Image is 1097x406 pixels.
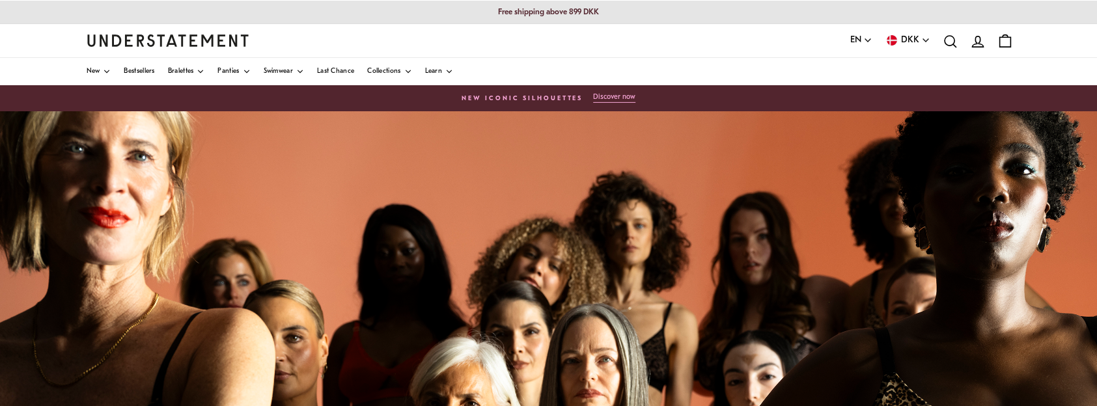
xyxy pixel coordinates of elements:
[317,68,354,75] span: Last Chance
[217,68,239,75] span: Panties
[168,58,205,85] a: Bralettes
[87,68,100,75] span: New
[462,95,583,103] h6: New Iconic Silhouettes
[850,33,861,47] span: EN
[87,58,111,85] a: New
[425,58,454,85] a: Learn
[124,58,154,85] a: Bestsellers
[317,58,354,85] a: Last Chance
[13,89,1084,107] a: New Iconic Silhouettes Discover now
[425,68,443,75] span: Learn
[264,68,293,75] span: Swimwear
[217,58,250,85] a: Panties
[264,58,304,85] a: Swimwear
[885,33,930,47] button: DKK
[850,33,872,47] button: EN
[124,68,154,75] span: Bestsellers
[901,33,919,47] span: DKK
[367,68,400,75] span: Collections
[367,58,411,85] a: Collections
[593,93,635,101] p: Discover now
[168,68,194,75] span: Bralettes
[87,34,249,46] a: Understatement Homepage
